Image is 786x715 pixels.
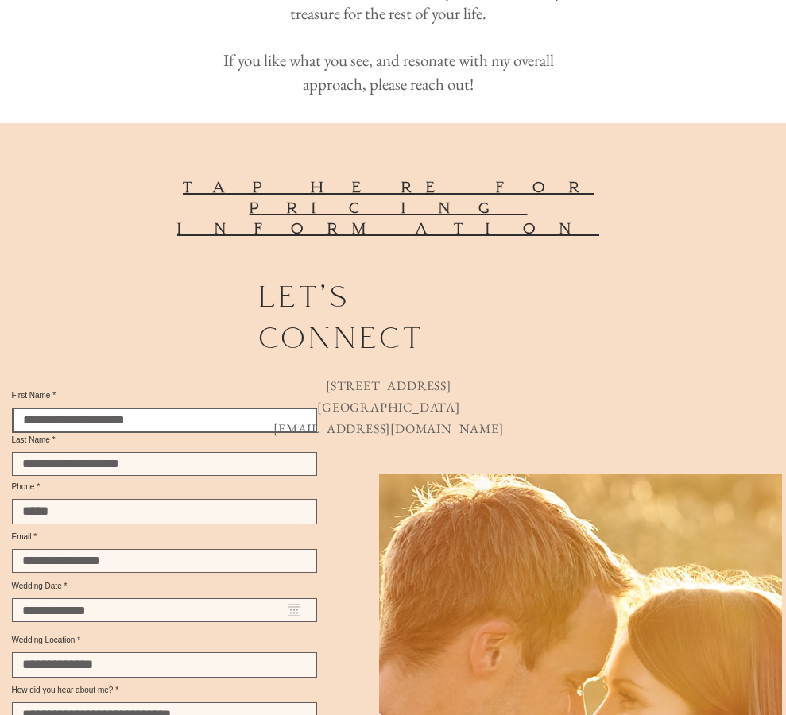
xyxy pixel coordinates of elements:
[12,483,317,491] label: Phone
[12,686,317,694] label: How did you hear about me?
[12,582,317,590] label: Wedding Date
[223,49,554,94] span: If you like what you see, and resonate with my overall approach, please reach out!
[326,377,451,394] span: [STREET_ADDRESS]
[12,636,317,644] label: Wedding Location
[12,533,317,541] label: Email
[273,420,503,437] a: [EMAIL_ADDRESS][DOMAIN_NAME]
[177,176,599,238] a: tap here for pricing information
[12,392,317,400] label: First Name
[177,178,599,238] span: tap here for pricing information
[12,436,317,444] label: Last Name
[258,278,424,356] span: let's connect
[317,399,460,415] span: [GEOGRAPHIC_DATA]
[288,604,300,616] button: Open calendar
